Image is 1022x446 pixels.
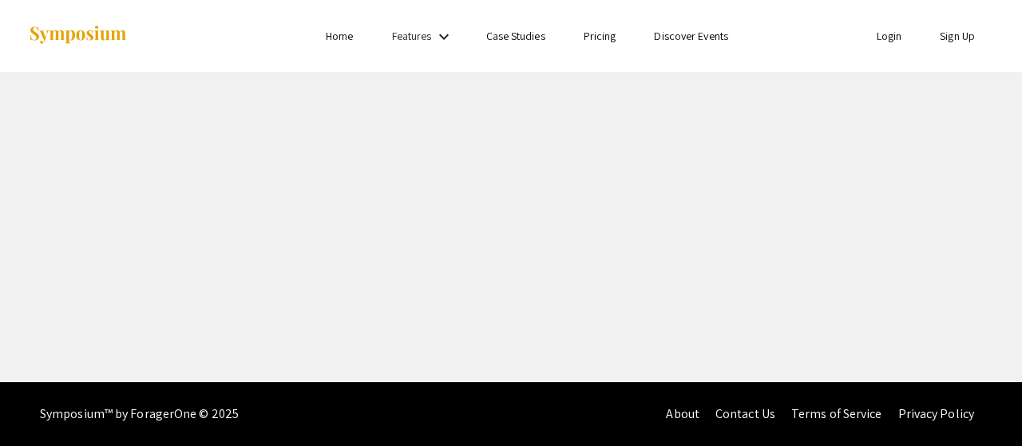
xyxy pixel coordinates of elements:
a: About [666,405,699,422]
a: Discover Events [654,29,728,43]
a: Home [326,29,353,43]
a: Contact Us [715,405,775,422]
mat-icon: Expand Features list [434,27,454,46]
a: Terms of Service [791,405,882,422]
a: Login [877,29,902,43]
a: Pricing [584,29,616,43]
a: Privacy Policy [898,405,974,422]
a: Features [392,29,432,43]
a: Case Studies [486,29,545,43]
div: Symposium™ by ForagerOne © 2025 [40,382,239,446]
a: Sign Up [940,29,975,43]
img: Symposium by ForagerOne [28,25,128,46]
